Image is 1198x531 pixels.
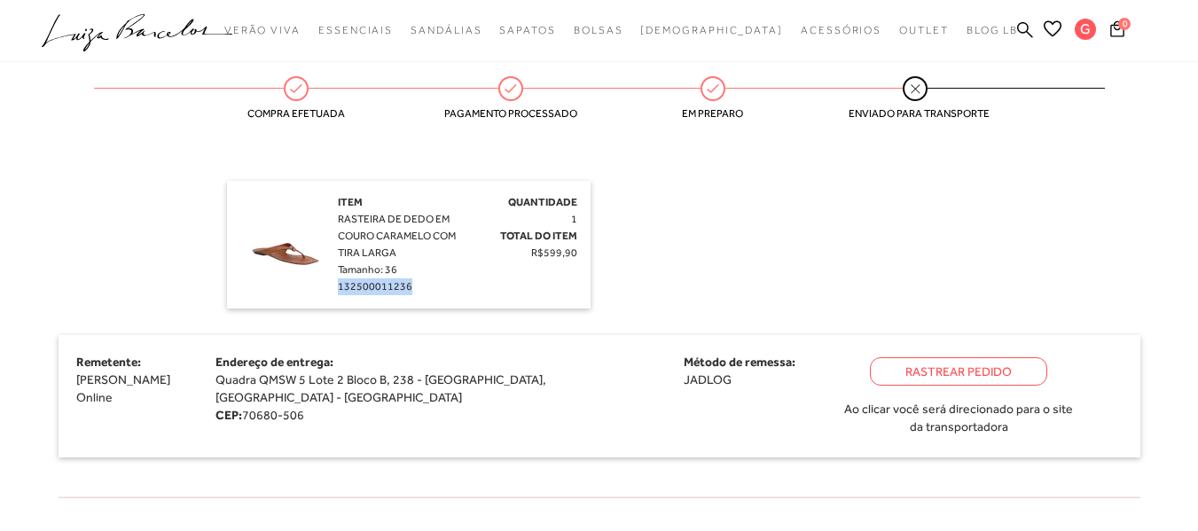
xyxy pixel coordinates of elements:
span: G [1075,19,1096,40]
a: Rastrear Pedido [870,357,1047,386]
span: Pagamento processado [444,107,577,120]
a: categoryNavScreenReaderText [499,14,555,47]
img: RASTEIRA DE DEDO EM COURO CARAMELO COM TIRA LARGA [240,194,329,283]
button: G [1067,18,1105,45]
span: R$599,90 [531,246,577,259]
span: JADLOG [684,372,732,387]
span: Acessórios [801,24,881,36]
span: [DEMOGRAPHIC_DATA] [640,24,783,36]
span: Quadra QMSW 5 Lote 2 Bloco B, 238 - [GEOGRAPHIC_DATA], [GEOGRAPHIC_DATA] - [GEOGRAPHIC_DATA] [215,372,546,404]
span: 132500011236 [338,280,412,293]
span: Sapatos [499,24,555,36]
span: Sandálias [411,24,482,36]
span: Item [338,196,363,208]
span: Remetente: [76,355,141,369]
a: categoryNavScreenReaderText [899,14,949,47]
span: 1 [571,213,577,225]
span: Total do Item [500,230,577,242]
span: Bolsas [574,24,623,36]
span: Endereço de entrega: [215,355,333,369]
span: Essenciais [318,24,393,36]
a: categoryNavScreenReaderText [318,14,393,47]
span: BLOG LB [967,24,1018,36]
span: Em preparo [646,107,779,120]
span: Enviado para transporte [849,107,982,120]
span: 0 [1118,18,1131,30]
span: Quantidade [508,196,577,208]
span: Compra efetuada [230,107,363,120]
a: BLOG LB [967,14,1018,47]
a: categoryNavScreenReaderText [411,14,482,47]
strong: CEP: [215,408,242,422]
span: Tamanho: 36 [338,263,397,276]
a: categoryNavScreenReaderText [801,14,881,47]
span: Verão Viva [224,24,301,36]
span: Ao clicar você será direcionado para o site da transportadora [838,400,1081,435]
a: noSubCategoriesText [640,14,783,47]
span: 70680-506 [242,408,304,422]
a: categoryNavScreenReaderText [574,14,623,47]
span: [PERSON_NAME] Online [76,372,170,404]
span: RASTEIRA DE DEDO EM COURO CARAMELO COM TIRA LARGA [338,213,456,259]
a: categoryNavScreenReaderText [224,14,301,47]
button: 0 [1105,20,1130,43]
span: Método de remessa: [684,355,795,369]
span: Outlet [899,24,949,36]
